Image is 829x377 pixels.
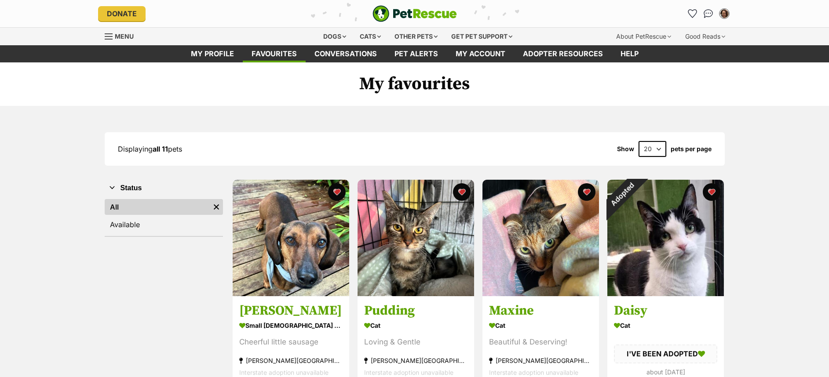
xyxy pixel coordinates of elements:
[607,180,724,296] img: Daisy
[489,319,592,332] div: Cat
[386,45,447,62] a: Pet alerts
[153,145,168,153] strong: all 11
[239,319,343,332] div: small [DEMOGRAPHIC_DATA] Dog
[614,303,717,319] h3: Daisy
[447,45,514,62] a: My account
[514,45,612,62] a: Adopter resources
[306,45,386,62] a: conversations
[686,7,700,21] a: Favourites
[105,28,140,43] a: Menu
[239,355,343,367] div: [PERSON_NAME][GEOGRAPHIC_DATA], [GEOGRAPHIC_DATA]
[489,303,592,319] h3: Maxine
[489,369,578,377] span: Interstate adoption unavailable
[671,145,712,152] label: pets per page
[445,28,519,45] div: Get pet support
[489,337,592,348] div: Beautiful & Deserving!
[118,145,182,153] span: Displaying pets
[453,183,471,201] button: favourite
[328,183,346,201] button: favourite
[239,303,343,319] h3: [PERSON_NAME]
[105,182,223,194] button: Status
[489,355,592,367] div: [PERSON_NAME][GEOGRAPHIC_DATA]
[373,5,457,22] img: logo-e224e6f780fb5917bec1dbf3a21bbac754714ae5b6737aabdf751b685950b380.svg
[210,199,223,215] a: Remove filter
[364,369,453,377] span: Interstate adoption unavailable
[388,28,444,45] div: Other pets
[358,180,474,296] img: Pudding
[364,303,467,319] h3: Pudding
[364,355,467,367] div: [PERSON_NAME][GEOGRAPHIC_DATA]
[239,369,329,377] span: Interstate adoption unavailable
[115,33,134,40] span: Menu
[354,28,387,45] div: Cats
[617,145,634,152] span: Show
[595,168,648,221] div: Adopted
[679,28,731,45] div: Good Reads
[686,7,731,21] ul: Account quick links
[612,45,647,62] a: Help
[243,45,306,62] a: Favourites
[105,217,223,232] a: Available
[614,345,717,363] div: I'VE BEEN ADOPTED
[482,180,599,296] img: Maxine
[364,337,467,348] div: Loving & Gentle
[614,319,717,332] div: Cat
[720,9,729,18] img: Chloe Hede profile pic
[233,180,349,296] img: Frankie Silvanus
[105,199,210,215] a: All
[364,319,467,332] div: Cat
[98,6,146,21] a: Donate
[607,289,724,298] a: Adopted
[373,5,457,22] a: PetRescue
[701,7,716,21] a: Conversations
[703,183,720,201] button: favourite
[317,28,352,45] div: Dogs
[182,45,243,62] a: My profile
[704,9,713,18] img: chat-41dd97257d64d25036548639549fe6c8038ab92f7586957e7f3b1b290dea8141.svg
[610,28,677,45] div: About PetRescue
[239,337,343,348] div: Cheerful little sausage
[105,197,223,236] div: Status
[578,183,595,201] button: favourite
[717,7,731,21] button: My account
